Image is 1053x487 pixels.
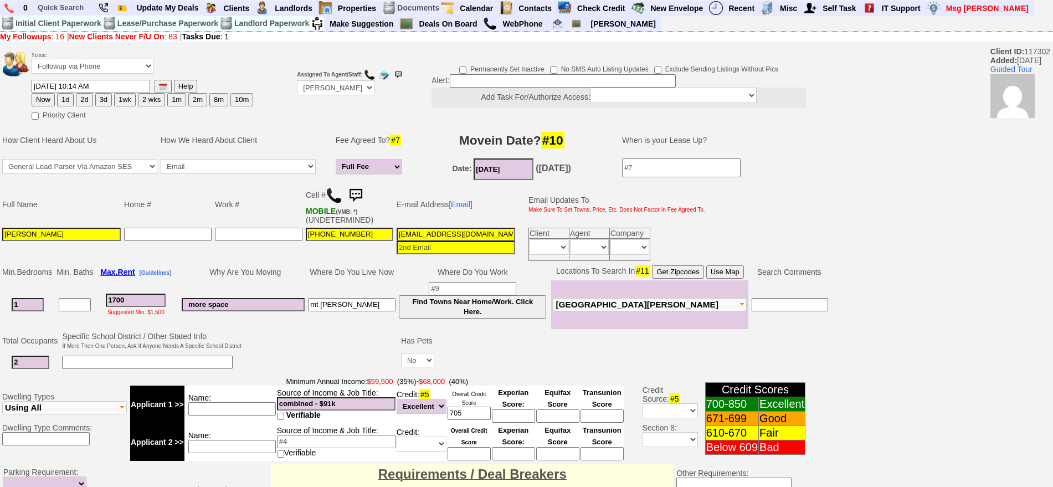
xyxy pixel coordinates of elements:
input: #6 [182,298,305,311]
button: 3d [95,93,112,106]
td: Initial Client Paperwork [15,16,102,31]
td: 610-670 [705,426,758,440]
input: Ask Customer: Do You Know Your Transunion Credit Score [581,447,624,460]
td: Name: [184,423,276,461]
nobr: Locations To Search In [556,266,744,275]
a: Update My Deals [132,1,203,15]
span: #11 [635,265,650,276]
a: Misc [775,1,802,16]
a: IT Support [877,1,926,16]
font: (35%) [397,377,417,386]
td: Min. [1,264,55,280]
font: (VMB: *) [336,209,357,215]
img: help2.png [862,1,876,15]
font: $59,500 [367,377,393,386]
a: Recent [724,1,759,16]
img: chalkboard.png [572,19,581,28]
b: Max. [100,268,135,276]
img: officebldg.png [761,1,774,15]
span: 117302 [DATE] [990,47,1053,118]
img: appt_icon.png [440,1,454,15]
a: WebPhone [498,17,547,31]
img: recent.png [709,1,723,15]
font: $68,000 [419,377,445,386]
img: sms.png [345,184,367,207]
button: 2d [76,93,93,106]
font: Transunion Score [583,388,621,408]
td: Where Do You Work [397,264,548,280]
td: Full Name [1,183,122,226]
font: Overall Credit Score [451,428,487,445]
span: Verifiable [286,411,321,419]
td: Agent [569,228,610,238]
input: #1 [12,298,44,311]
img: myadd.png [803,1,817,15]
a: Landlords [270,1,317,16]
td: Min. Baths [55,264,95,280]
img: phone.png [4,3,14,13]
span: #10 [541,132,564,148]
font: Experian Score: [498,426,528,446]
a: [Email] [449,200,472,209]
b: Date: [452,164,471,173]
td: Company [610,228,650,238]
td: When is your Lease Up? [611,124,824,157]
button: 8m [209,93,228,106]
img: d541fcb7482523ae66cd4b1a0056387b [990,74,1035,118]
img: contact.png [499,1,513,15]
td: Total Occupants [1,330,60,351]
img: people.png [3,52,36,76]
input: Ask Customer: Do You Know Your Equifax Credit Score [536,447,579,460]
font: Msg [PERSON_NAME] [946,4,1029,13]
td: Source of Income & Job Title: Verifiable [276,423,396,461]
a: 0 [19,1,33,15]
span: - [130,377,624,386]
font: Equifax Score [545,426,571,446]
img: gmoney.png [631,1,645,15]
font: (40%) [449,377,468,386]
img: properties.png [319,1,332,15]
td: Good [759,412,805,426]
b: Tasks Due [182,32,220,41]
span: Rent [118,268,135,276]
input: #4 [277,435,395,448]
button: Now [32,93,55,106]
img: chalkboard.png [399,17,413,30]
a: Msg [PERSON_NAME] [942,1,1034,16]
span: #5 [669,393,680,404]
img: call.png [364,69,375,80]
td: How Client Heard About Us [1,124,159,157]
a: Make Suggestion [325,17,398,31]
b: ([DATE]) [536,163,571,173]
input: #7 [622,158,741,177]
span: [GEOGRAPHIC_DATA][PERSON_NAME] [556,300,718,309]
font: Make Sure To Set Towns, Price, Etc. Does Not Factor In Fee Agreed To. [528,207,705,213]
a: Deals On Board [414,17,482,31]
td: Home # [122,183,213,226]
td: Dwelling Types Dwelling Type Comments: [1,375,129,463]
button: 2 wks [138,93,165,106]
button: Get Zipcodes [652,265,703,279]
td: Below 609 [705,440,758,455]
img: clients.png [204,1,218,15]
font: Transunion Score [583,426,621,446]
input: Quick Search [33,1,94,14]
button: Help [174,80,198,93]
span: Using All [5,403,42,412]
b: Verizon Wireless [306,207,357,216]
b: Client ID: [990,47,1024,56]
button: Using All [2,401,127,414]
td: Fee Agreed To? [334,124,407,157]
img: docs.png [219,17,233,30]
img: creditreport.png [558,1,572,15]
input: #3 [106,294,166,307]
input: 1st Email - Question #0 [397,228,515,241]
font: Equifax Score [545,388,571,408]
a: Guided Tour [990,65,1033,74]
a: Tasks Due: 1 [182,32,229,41]
td: Credit: [396,386,447,423]
a: Calendar [455,1,498,16]
td: Applicant 1 >> [130,386,184,423]
font: Experian Score: [498,388,528,408]
img: call.png [326,187,342,204]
